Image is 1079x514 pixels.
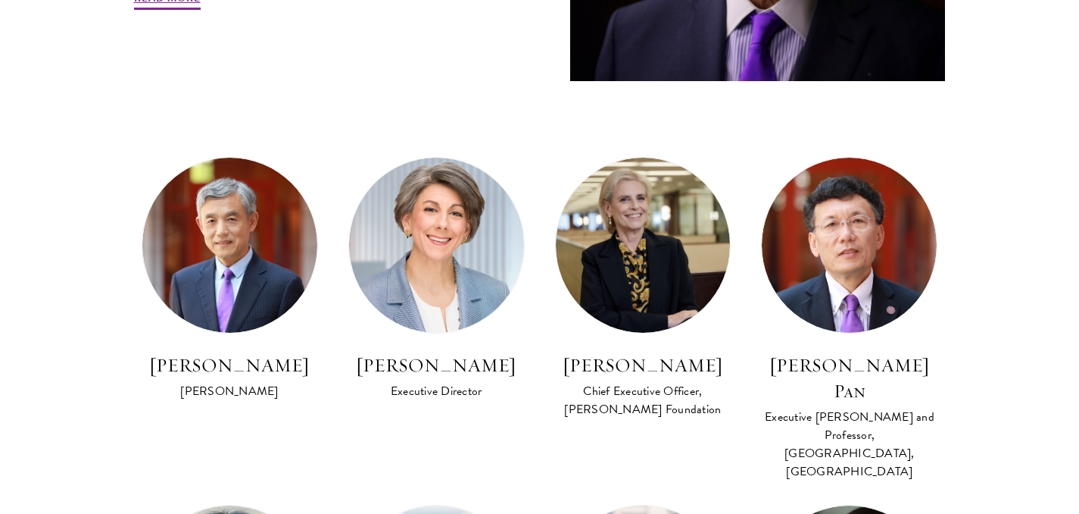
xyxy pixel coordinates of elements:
div: Executive [PERSON_NAME] and Professor, [GEOGRAPHIC_DATA], [GEOGRAPHIC_DATA] [761,408,937,481]
a: [PERSON_NAME] [PERSON_NAME] [142,157,318,403]
a: [PERSON_NAME] Pan Executive [PERSON_NAME] and Professor, [GEOGRAPHIC_DATA], [GEOGRAPHIC_DATA] [761,157,937,483]
div: Chief Executive Officer, [PERSON_NAME] Foundation [555,382,731,418]
a: [PERSON_NAME] Executive Director [348,157,525,403]
h3: [PERSON_NAME] [555,353,731,378]
h3: [PERSON_NAME] Pan [761,353,937,404]
div: [PERSON_NAME] [142,382,318,400]
h3: [PERSON_NAME] [348,353,525,378]
a: [PERSON_NAME] Chief Executive Officer, [PERSON_NAME] Foundation [555,157,731,421]
div: Executive Director [348,382,525,400]
h3: [PERSON_NAME] [142,353,318,378]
